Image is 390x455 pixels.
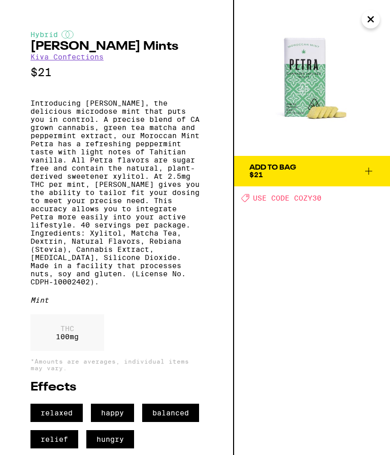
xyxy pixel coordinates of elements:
[362,10,380,28] button: Close
[30,381,203,394] h2: Effects
[61,30,74,39] img: hybridColor.svg
[30,53,104,61] a: Kiva Confections
[30,430,78,448] span: relief
[30,296,203,304] div: Mint
[30,358,203,371] p: *Amounts are averages, individual items may vary.
[142,404,199,422] span: balanced
[30,41,203,53] h2: [PERSON_NAME] Mints
[30,314,104,351] div: 100 mg
[30,404,83,422] span: relaxed
[30,99,203,286] p: Introducing [PERSON_NAME], the delicious microdose mint that puts you in control. A precise blend...
[249,164,296,171] div: Add To Bag
[30,66,203,79] p: $21
[30,30,203,39] div: Hybrid
[56,324,79,333] p: THC
[234,156,390,186] button: Add To Bag$21
[91,404,134,422] span: happy
[249,171,263,179] span: $21
[86,430,134,448] span: hungry
[253,194,321,202] span: USE CODE COZY30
